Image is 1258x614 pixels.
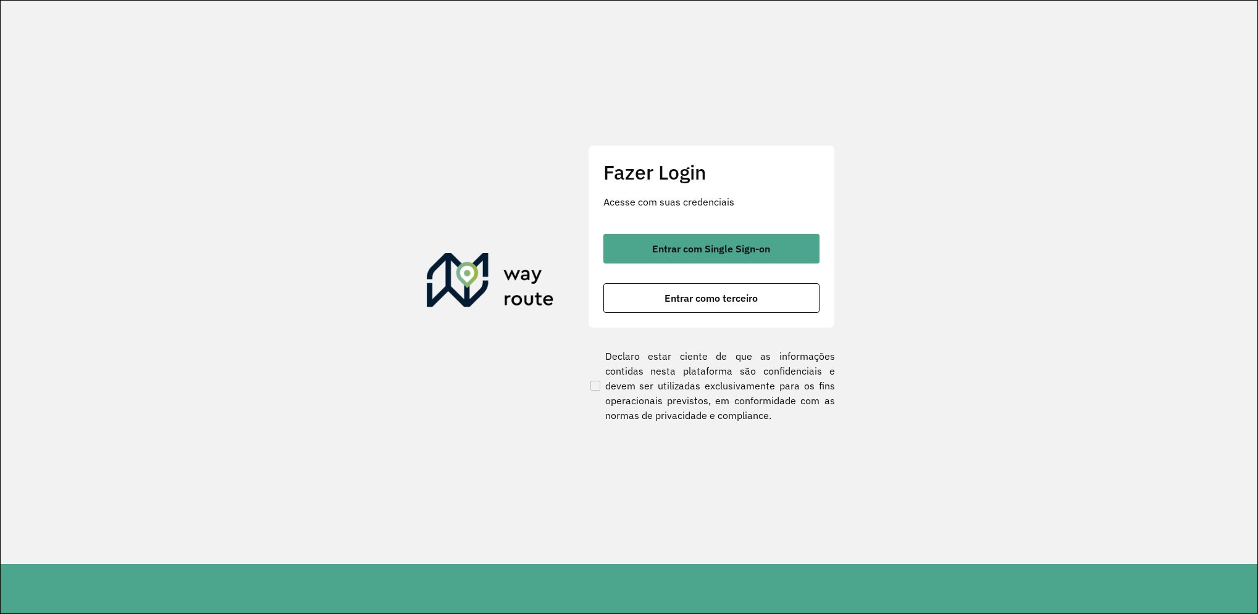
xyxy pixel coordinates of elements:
span: Entrar como terceiro [665,293,758,303]
p: Acesse com suas credenciais [603,194,820,209]
button: button [603,283,820,313]
span: Entrar com Single Sign-on [652,244,770,254]
button: button [603,234,820,263]
img: Roteirizador AmbevTech [427,253,554,312]
h2: Fazer Login [603,160,820,184]
label: Declaro estar ciente de que as informações contidas nesta plataforma são confidenciais e devem se... [588,349,835,423]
